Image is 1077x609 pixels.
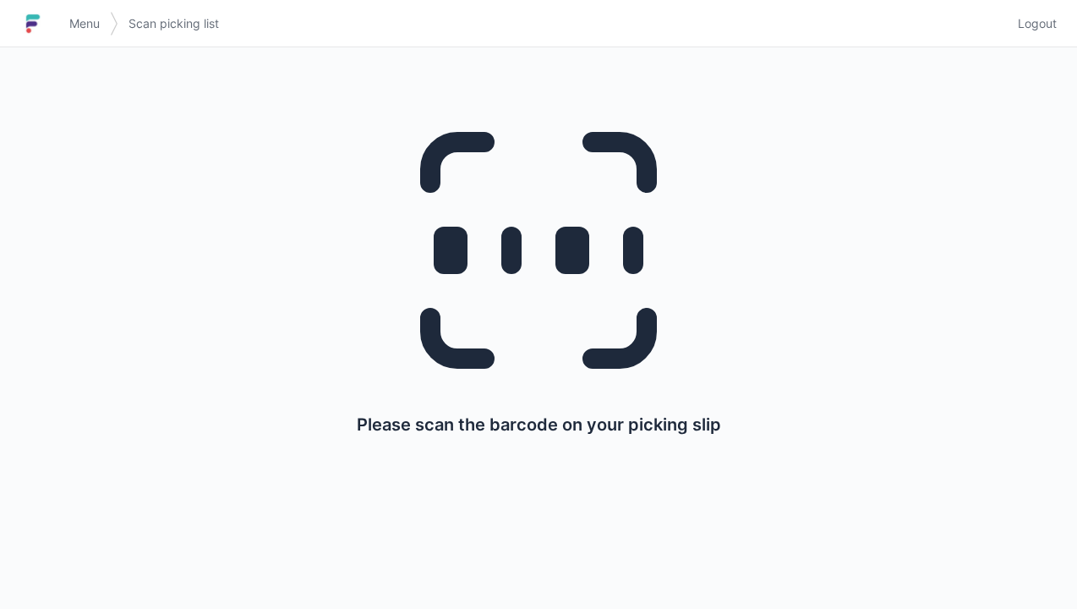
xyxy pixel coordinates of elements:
span: Scan picking list [128,15,219,32]
a: Scan picking list [118,8,229,39]
span: Logout [1018,15,1057,32]
span: Menu [69,15,100,32]
img: svg> [110,3,118,44]
a: Menu [59,8,110,39]
p: Please scan the barcode on your picking slip [357,413,721,436]
img: logo-small.jpg [20,10,46,37]
a: Logout [1008,8,1057,39]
